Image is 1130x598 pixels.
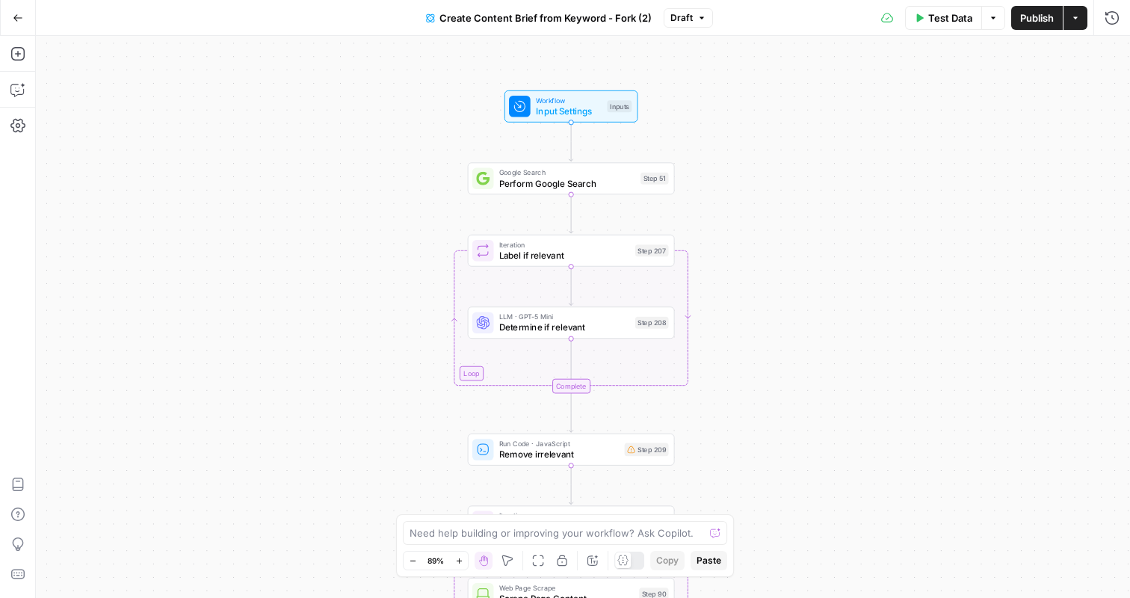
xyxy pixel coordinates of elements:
g: Edge from step_207 to step_208 [569,267,572,306]
button: Draft [664,8,713,28]
span: Test Data [928,10,972,25]
div: Google SearchPerform Google SearchStep 51 [468,162,675,194]
div: Inputs [607,100,632,112]
span: Iteration [499,239,630,250]
div: Run Code · JavaScriptRemove irrelevantStep 209 [468,434,675,466]
span: 89% [427,555,444,567]
span: Input Settings [536,105,602,118]
span: Publish [1020,10,1054,25]
span: Paste [697,554,721,567]
span: Google Search [499,167,635,178]
div: Step 51 [640,173,669,185]
span: Workflow [536,95,602,105]
div: WorkflowInput SettingsInputs [468,90,675,123]
span: Remove irrelevant [499,448,620,461]
span: Iteration [499,511,634,521]
button: Publish [1011,6,1063,30]
g: Edge from step_207-iteration-end to step_209 [569,393,572,432]
span: LLM · GPT-5 Mini [499,312,630,322]
g: Edge from step_51 to step_207 [569,194,572,233]
span: Web Page Scrape [499,582,634,593]
div: Complete [468,379,675,394]
span: Draft [670,11,693,25]
span: Determine if relevant [499,321,630,334]
span: Create Content Brief from Keyword - Fork (2) [439,10,652,25]
g: Edge from start to step_51 [569,123,572,161]
span: Label if relevant [499,249,630,262]
button: Create Content Brief from Keyword - Fork (2) [417,6,661,30]
div: Step 207 [635,244,669,256]
div: IterationAnalyze Content for Top Ranking PagesStep 89 [468,505,675,537]
div: Step 208 [635,317,669,329]
div: LLM · GPT-5 MiniDetermine if relevantStep 208 [468,306,675,339]
button: Paste [691,551,727,570]
div: Step 209 [625,443,669,456]
div: LoopIterationLabel if relevantStep 207 [468,235,675,267]
g: Edge from step_209 to step_89 [569,466,572,505]
div: Complete [552,379,590,394]
span: Run Code · JavaScript [499,438,620,449]
span: Perform Google Search [499,176,635,190]
span: Copy [656,554,679,567]
button: Test Data [905,6,981,30]
button: Copy [650,551,685,570]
